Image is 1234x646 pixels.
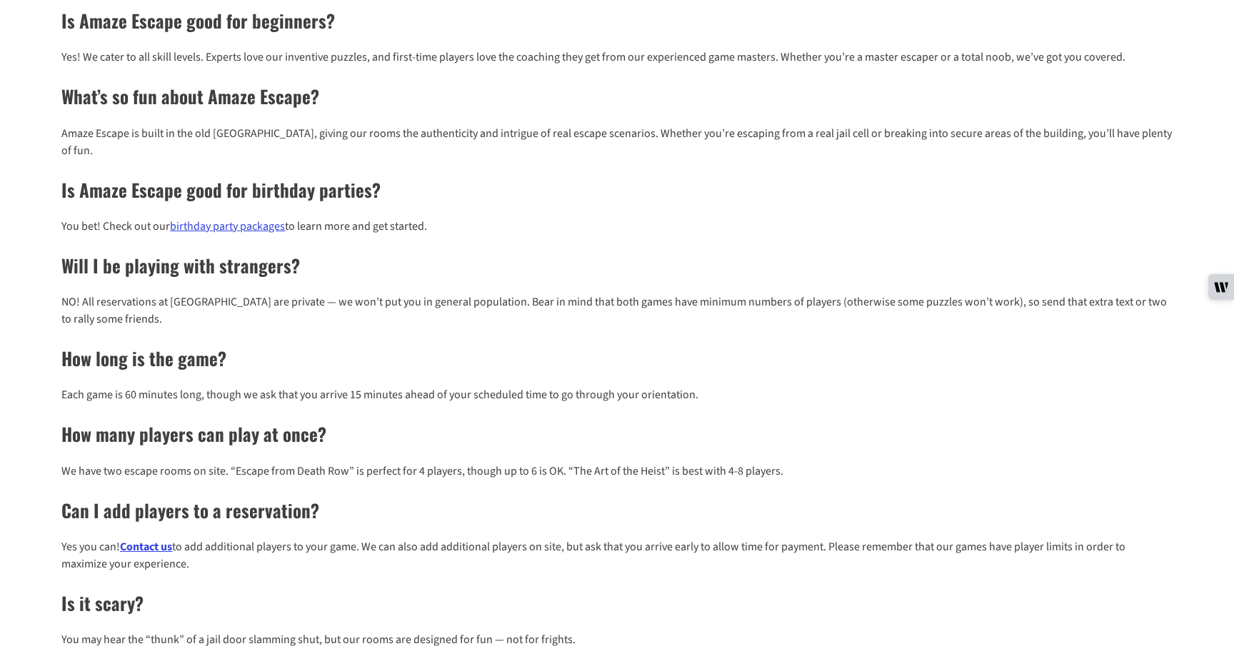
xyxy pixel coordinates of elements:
[61,538,1172,572] p: Yes you can! to add additional players to your game. We can also add additional players on site, ...
[61,386,1172,403] p: Each game is 60 minutes long, though we ask that you arrive 15 minutes ahead of your scheduled ti...
[61,49,1172,66] p: Yes! We cater to all skill levels. Experts love our inventive puzzles, and first-time players lov...
[120,539,172,555] a: Contact us
[170,218,285,234] a: birthday party packages
[61,590,1172,617] h2: Is it scary?
[61,218,1172,235] p: You bet! Check out our to learn more and get started.
[61,293,1172,328] p: NO! All reservations at [GEOGRAPHIC_DATA] are private — we won’t put you in general population. B...
[61,83,1172,110] h2: What’s so fun about Amaze Escape?
[61,125,1172,159] p: Amaze Escape is built in the old [GEOGRAPHIC_DATA], giving our rooms the authenticity and intrigu...
[61,463,1172,480] p: We have two escape rooms on site. “Escape from Death Row” is perfect for 4 players, though up to ...
[61,345,1172,372] h2: How long is the game?
[61,7,1172,34] h2: Is Amaze Escape good for beginners?
[61,420,1172,448] h2: How many players can play at once?
[61,176,1172,203] h2: Is Amaze Escape good for birthday parties?
[61,252,1172,279] h2: Will I be playing with strangers?
[61,497,319,523] strong: Can I add players to a reservation?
